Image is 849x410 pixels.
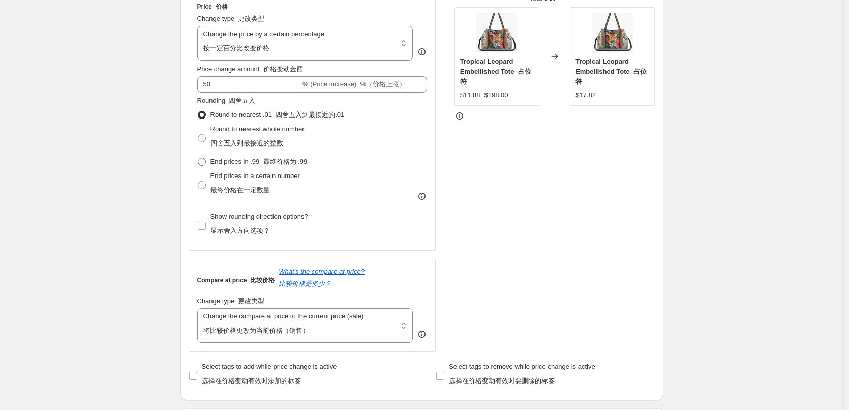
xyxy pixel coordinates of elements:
font: 更改类型 [238,15,264,22]
img: AB24-1336_1_80x.jpg [476,13,517,53]
span: End prices in .99 [210,158,308,165]
font: 价格 [216,3,228,10]
font: 最终价格在一定数量 [210,186,270,194]
font: 占位符 [460,68,531,85]
font: 价格变动金额 [263,65,303,73]
div: $17.82 [575,90,596,100]
font: 四舍五入到最接近的整数 [210,139,283,147]
span: Tropical Leopard Embellished Tote [460,57,531,85]
font: %（价格上涨） [360,80,406,88]
input: -15 [197,76,301,93]
h3: Compare at price [197,276,275,284]
span: Show rounding direction options? [210,213,308,235]
span: Round to nearest .01 [210,111,345,119]
font: 四舍五入到最接近的.01 [276,111,344,119]
div: $11.88 [460,90,480,100]
span: Rounding [197,97,256,104]
div: help [417,47,427,57]
font: 比较价格是多少？ [279,280,331,287]
span: % (Price increase) [302,80,406,88]
font: 四舍五入 [229,97,255,104]
span: Select tags to remove while price change is active [449,363,595,385]
span: Select tags to add while price change is active [202,363,337,385]
button: What's the compare at price?比较价格是多少？ [279,268,365,292]
span: Change type [197,297,265,305]
h3: Price [197,3,228,11]
span: Price change amount [197,65,303,73]
span: Tropical Leopard Embellished Tote [575,57,647,85]
font: 显示舍入方向选项？ [210,227,270,235]
div: help [417,329,427,339]
font: 选择在价格变动有效时添加的标签 [202,377,301,385]
span: Change type [197,15,265,22]
span: Round to nearest whole number [210,125,305,147]
font: 最终价格为 .99 [263,158,308,165]
font: 更改类型 [238,297,264,305]
strike: $198.00 [484,90,508,100]
font: 比较价格 [250,277,275,284]
img: AB24-1336_1_80x.jpg [592,13,633,53]
i: What's the compare at price? [279,268,365,287]
span: End prices in a certain number [210,172,300,194]
font: 选择在价格变动有效时要删除的标签 [449,377,555,385]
